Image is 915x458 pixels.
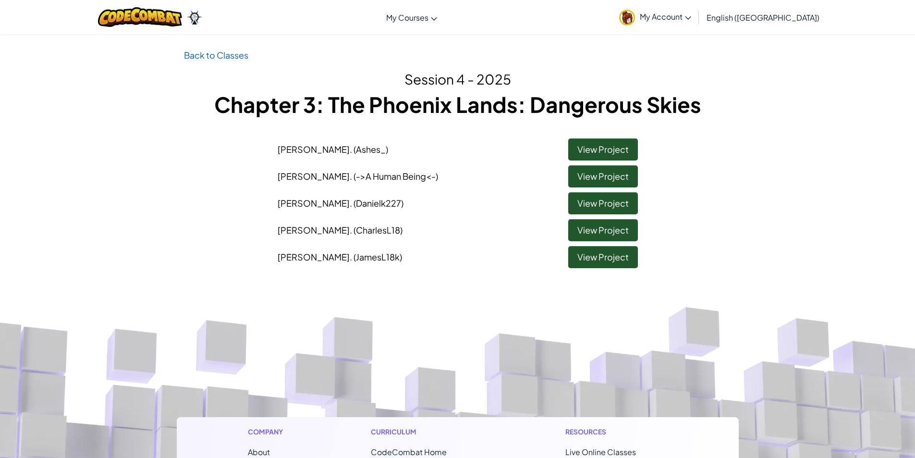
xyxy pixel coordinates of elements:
h1: Resources [565,427,668,437]
span: English ([GEOGRAPHIC_DATA]) [707,12,819,23]
img: CodeCombat logo [98,7,182,27]
a: About [248,447,270,457]
span: . (->A Human Being<-) [350,171,438,182]
span: [PERSON_NAME] [278,251,402,262]
span: . (JamesL18k) [350,251,402,262]
h1: Company [248,427,293,437]
a: Live Online Classes [565,447,636,457]
a: My Courses [381,4,442,30]
a: View Project [568,138,638,161]
h1: Curriculum [371,427,487,437]
span: . (Ashes_) [350,144,388,155]
span: CodeCombat Home [371,447,447,457]
a: View Project [568,219,638,241]
img: Ozaria [187,10,202,25]
span: . (Danielk227) [350,198,403,209]
a: Back to Classes [184,50,248,61]
span: [PERSON_NAME] [278,224,403,235]
h1: Chapter 3: The Phoenix Lands: Dangerous Skies [184,89,732,119]
span: My Account [640,12,691,22]
span: [PERSON_NAME] [278,198,403,209]
span: My Courses [386,12,428,23]
a: English ([GEOGRAPHIC_DATA]) [702,4,824,30]
img: avatar [619,10,635,25]
a: View Project [568,192,638,214]
span: [PERSON_NAME] [278,171,438,182]
a: View Project [568,165,638,187]
h2: Session 4 - 2025 [184,69,732,89]
span: . (CharlesL18) [350,224,403,235]
a: View Project [568,246,638,268]
span: [PERSON_NAME] [278,144,388,155]
a: My Account [614,2,696,32]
